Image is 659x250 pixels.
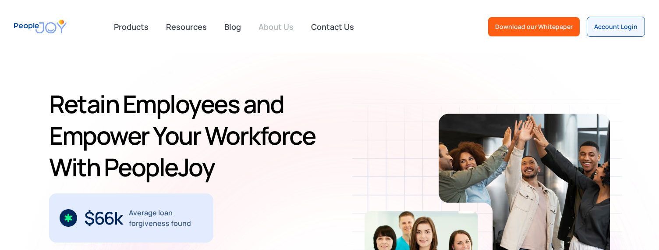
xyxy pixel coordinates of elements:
[587,17,645,37] a: Account Login
[49,88,326,183] h1: Retain Employees and Empower Your Workforce With PeopleJoy
[495,22,573,31] div: Download our Whitepaper
[129,207,203,229] div: Average loan forgiveness found
[49,193,213,243] div: 2 / 3
[84,211,122,225] div: $66k
[109,18,154,36] div: Products
[488,17,580,36] a: Download our Whitepaper
[14,14,67,39] a: home
[161,17,212,36] a: Resources
[219,17,246,36] a: Blog
[253,17,299,36] a: About Us
[306,17,359,36] a: Contact Us
[594,22,638,31] div: Account Login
